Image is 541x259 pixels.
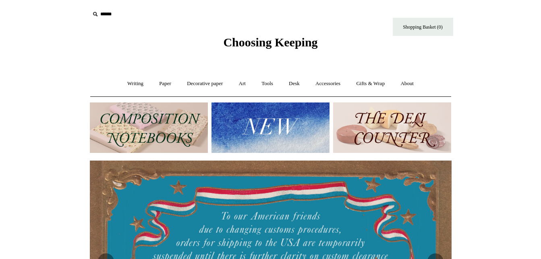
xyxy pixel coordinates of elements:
a: Desk [282,73,307,94]
a: Writing [120,73,151,94]
a: Decorative paper [180,73,230,94]
a: Tools [254,73,280,94]
img: The Deli Counter [333,102,451,153]
img: New.jpg__PID:f73bdf93-380a-4a35-bcfe-7823039498e1 [211,102,330,153]
img: 202302 Composition ledgers.jpg__PID:69722ee6-fa44-49dd-a067-31375e5d54ec [90,102,208,153]
a: Art [232,73,253,94]
a: Gifts & Wrap [349,73,392,94]
a: About [393,73,421,94]
a: Accessories [308,73,348,94]
a: Shopping Basket (0) [393,18,453,36]
a: Paper [152,73,178,94]
a: Choosing Keeping [223,42,317,48]
span: Choosing Keeping [223,36,317,49]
